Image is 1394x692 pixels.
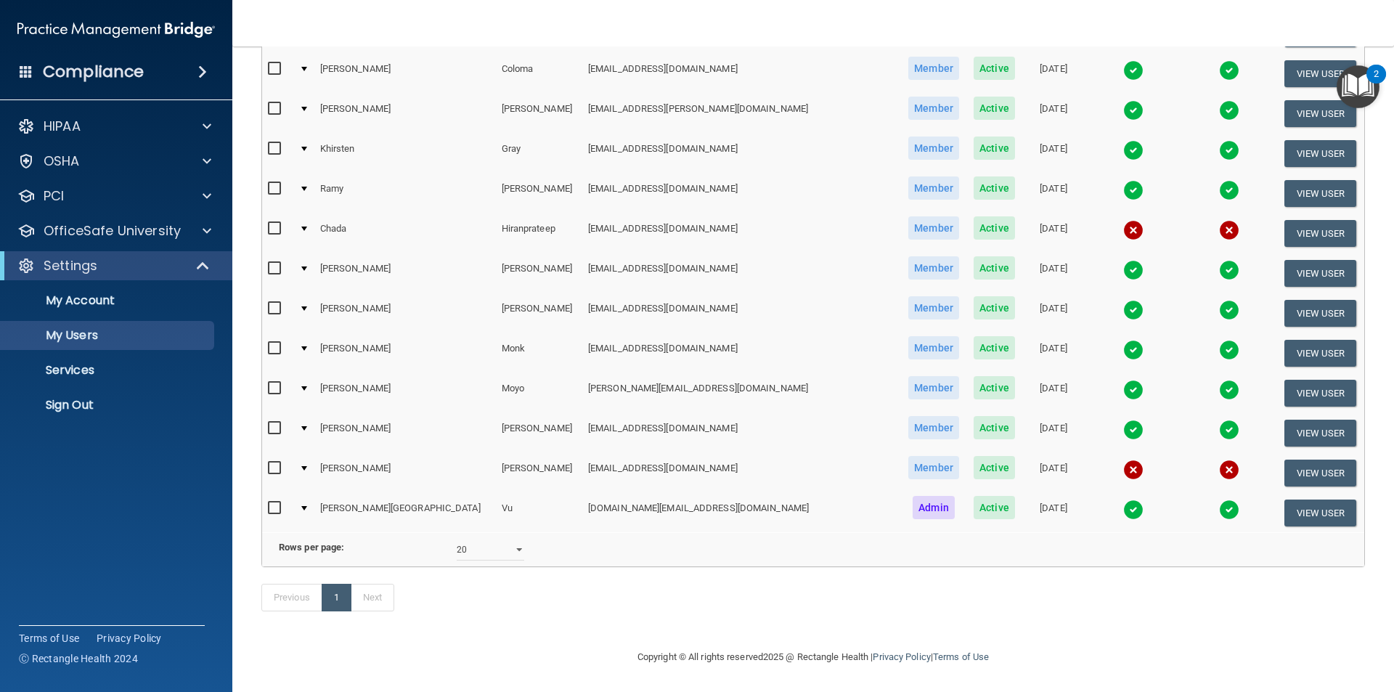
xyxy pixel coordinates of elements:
[1022,373,1085,413] td: [DATE]
[873,651,930,662] a: Privacy Policy
[908,256,959,280] span: Member
[9,328,208,343] p: My Users
[908,57,959,80] span: Member
[1219,340,1239,360] img: tick.e7d51cea.svg
[9,363,208,378] p: Services
[1022,213,1085,253] td: [DATE]
[1284,220,1356,247] button: View User
[974,456,1015,479] span: Active
[1219,220,1239,240] img: cross.ca9f0e7f.svg
[19,651,138,666] span: Ⓒ Rectangle Health 2024
[279,542,344,553] b: Rows per page:
[496,174,582,213] td: [PERSON_NAME]
[17,118,211,135] a: HIPAA
[314,333,496,373] td: [PERSON_NAME]
[314,213,496,253] td: Chada
[496,213,582,253] td: Hiranprateep
[43,62,144,82] h4: Compliance
[582,174,901,213] td: [EMAIL_ADDRESS][DOMAIN_NAME]
[974,496,1015,519] span: Active
[1123,140,1144,160] img: tick.e7d51cea.svg
[314,54,496,94] td: [PERSON_NAME]
[314,493,496,532] td: [PERSON_NAME][GEOGRAPHIC_DATA]
[908,296,959,319] span: Member
[97,631,162,646] a: Privacy Policy
[1123,220,1144,240] img: cross.ca9f0e7f.svg
[908,97,959,120] span: Member
[1219,380,1239,400] img: tick.e7d51cea.svg
[548,634,1078,680] div: Copyright © All rights reserved 2025 @ Rectangle Health | |
[1284,180,1356,207] button: View User
[314,293,496,333] td: [PERSON_NAME]
[582,333,901,373] td: [EMAIL_ADDRESS][DOMAIN_NAME]
[17,222,211,240] a: OfficeSafe University
[1123,60,1144,81] img: tick.e7d51cea.svg
[1284,500,1356,526] button: View User
[351,584,394,611] a: Next
[908,416,959,439] span: Member
[974,336,1015,359] span: Active
[1022,253,1085,293] td: [DATE]
[974,376,1015,399] span: Active
[1022,94,1085,134] td: [DATE]
[314,253,496,293] td: [PERSON_NAME]
[974,216,1015,240] span: Active
[1284,460,1356,487] button: View User
[17,152,211,170] a: OSHA
[314,94,496,134] td: [PERSON_NAME]
[9,398,208,412] p: Sign Out
[44,257,97,274] p: Settings
[582,293,901,333] td: [EMAIL_ADDRESS][DOMAIN_NAME]
[261,584,322,611] a: Previous
[908,216,959,240] span: Member
[1284,100,1356,127] button: View User
[582,453,901,493] td: [EMAIL_ADDRESS][DOMAIN_NAME]
[582,213,901,253] td: [EMAIL_ADDRESS][DOMAIN_NAME]
[1123,300,1144,320] img: tick.e7d51cea.svg
[1219,420,1239,440] img: tick.e7d51cea.svg
[974,176,1015,200] span: Active
[1123,500,1144,520] img: tick.e7d51cea.svg
[44,118,81,135] p: HIPAA
[314,453,496,493] td: [PERSON_NAME]
[974,296,1015,319] span: Active
[1123,260,1144,280] img: tick.e7d51cea.svg
[496,54,582,94] td: Coloma
[1022,413,1085,453] td: [DATE]
[1022,493,1085,532] td: [DATE]
[582,413,901,453] td: [EMAIL_ADDRESS][DOMAIN_NAME]
[1219,300,1239,320] img: tick.e7d51cea.svg
[933,651,989,662] a: Terms of Use
[1022,333,1085,373] td: [DATE]
[908,456,959,479] span: Member
[582,253,901,293] td: [EMAIL_ADDRESS][DOMAIN_NAME]
[1284,420,1356,447] button: View User
[1219,180,1239,200] img: tick.e7d51cea.svg
[908,137,959,160] span: Member
[1123,380,1144,400] img: tick.e7d51cea.svg
[9,293,208,308] p: My Account
[44,152,80,170] p: OSHA
[974,256,1015,280] span: Active
[1219,260,1239,280] img: tick.e7d51cea.svg
[1022,453,1085,493] td: [DATE]
[974,97,1015,120] span: Active
[1284,380,1356,407] button: View User
[908,376,959,399] span: Member
[17,257,211,274] a: Settings
[1219,140,1239,160] img: tick.e7d51cea.svg
[974,416,1015,439] span: Active
[1022,54,1085,94] td: [DATE]
[908,176,959,200] span: Member
[1123,420,1144,440] img: tick.e7d51cea.svg
[1123,100,1144,121] img: tick.e7d51cea.svg
[582,94,901,134] td: [EMAIL_ADDRESS][PERSON_NAME][DOMAIN_NAME]
[1284,140,1356,167] button: View User
[496,333,582,373] td: Monk
[1219,460,1239,480] img: cross.ca9f0e7f.svg
[1219,60,1239,81] img: tick.e7d51cea.svg
[974,137,1015,160] span: Active
[44,187,64,205] p: PCI
[1284,260,1356,287] button: View User
[17,187,211,205] a: PCI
